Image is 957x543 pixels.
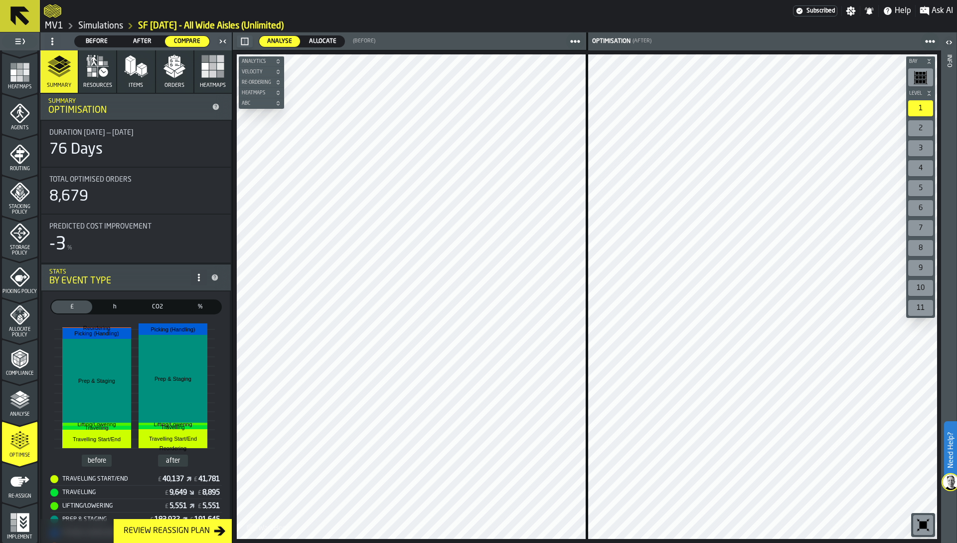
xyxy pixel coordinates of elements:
[942,34,956,52] label: button-toggle-Open
[48,105,208,116] div: Optimisation
[79,37,115,46] span: Before
[74,35,120,47] label: button-switch-multi-Before
[49,176,223,184] div: Title
[793,5,837,16] div: Menu Subscription
[2,380,37,420] li: menu Analyse
[75,36,119,47] div: thumb
[202,502,220,510] div: Stat Value
[180,300,221,313] div: thumb
[908,280,933,296] div: 10
[165,490,168,497] span: £
[239,98,284,108] button: button-
[44,20,953,32] nav: Breadcrumb
[50,299,93,314] label: button-switch-multi-Cost
[2,53,37,93] li: menu Heatmaps
[2,298,37,338] li: menu Allocate Policy
[67,245,72,252] span: %
[166,457,180,464] text: after
[198,503,201,510] span: £
[2,494,37,499] span: Re-assign
[2,166,37,172] span: Routing
[44,2,61,20] a: logo-header
[137,300,178,313] div: thumb
[165,503,168,510] span: £
[49,129,223,137] div: Title
[906,238,935,258] div: button-toolbar-undefined
[906,218,935,238] div: button-toolbar-undefined
[179,299,222,314] label: button-switch-multi-Share
[908,180,933,196] div: 5
[49,141,103,159] div: 76 Days
[216,35,230,47] label: button-toggle-Close me
[908,240,933,256] div: 8
[633,38,651,44] span: (After)
[49,275,191,286] div: By event type
[908,300,933,316] div: 11
[906,66,935,88] div: button-toolbar-undefined
[50,502,164,510] div: Lifting/Lowering
[138,20,284,31] a: link-to-/wh/i/3ccf57d1-1e0c-4a81-a3bb-c2011c5f0d50/simulations/c2c5498d-9b6a-4812-bae3-d5910b1406b4
[48,98,208,105] div: Summary
[41,168,231,214] div: stat-Total Optimised Orders
[2,327,37,338] span: Allocate Policy
[259,35,301,47] label: button-switch-multi-Analyse
[907,91,924,96] span: Level
[49,129,134,137] span: Duration [DATE] — [DATE]
[906,178,935,198] div: button-toolbar-undefined
[906,138,935,158] div: button-toolbar-undefined
[150,517,154,524] span: £
[906,198,935,218] div: button-toolbar-undefined
[2,204,37,215] span: Stacking Policy
[2,453,37,458] span: Optimise
[240,80,273,85] span: Re-Ordering
[120,35,165,47] label: button-switch-multi-After
[2,12,37,52] li: menu Data Stats
[50,475,157,483] div: Travelling Start/End
[78,20,123,31] a: link-to-/wh/i/3ccf57d1-1e0c-4a81-a3bb-c2011c5f0d50
[198,475,220,483] div: Stat Value
[120,525,214,537] div: Review Reassign Plan
[941,32,957,543] header: Info
[879,5,915,17] label: button-toggle-Help
[911,513,935,537] div: button-toolbar-undefined
[194,476,197,483] span: £
[2,84,37,90] span: Heatmaps
[906,56,935,66] button: button-
[47,82,71,89] span: Summary
[2,125,37,131] span: Agents
[946,52,953,541] div: Info
[590,38,631,45] div: Optimisation
[301,36,344,47] div: thumb
[139,302,176,311] span: CO2
[908,220,933,236] div: 7
[916,5,957,17] label: button-toggle-Ask AI
[53,302,90,311] span: £
[932,5,953,17] span: Ask AI
[908,160,933,176] div: 4
[806,7,835,14] span: Subscribed
[906,278,935,298] div: button-toolbar-undefined
[2,339,37,379] li: menu Compliance
[164,82,184,89] span: Orders
[96,302,133,311] span: h
[2,462,37,502] li: menu Re-assign
[240,90,273,96] span: Heatmaps
[50,489,164,497] div: Travelling
[908,120,933,136] div: 2
[162,475,184,483] div: Stat Value
[793,5,837,16] a: link-to-/wh/i/3ccf57d1-1e0c-4a81-a3bb-c2011c5f0d50/settings/billing
[240,59,273,64] span: Analytics
[2,245,37,256] span: Storage Policy
[49,235,66,255] div: -3
[239,77,284,87] button: button-
[263,37,296,46] span: Analyse
[2,412,37,417] span: Analyse
[136,299,179,314] label: button-switch-multi-CO2
[41,121,231,167] div: stat-Duration 25/08/2024 — 25/12/2025
[50,516,149,524] div: Prep & Staging
[169,37,205,46] span: Compare
[94,300,135,313] div: thumb
[239,56,284,66] button: button-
